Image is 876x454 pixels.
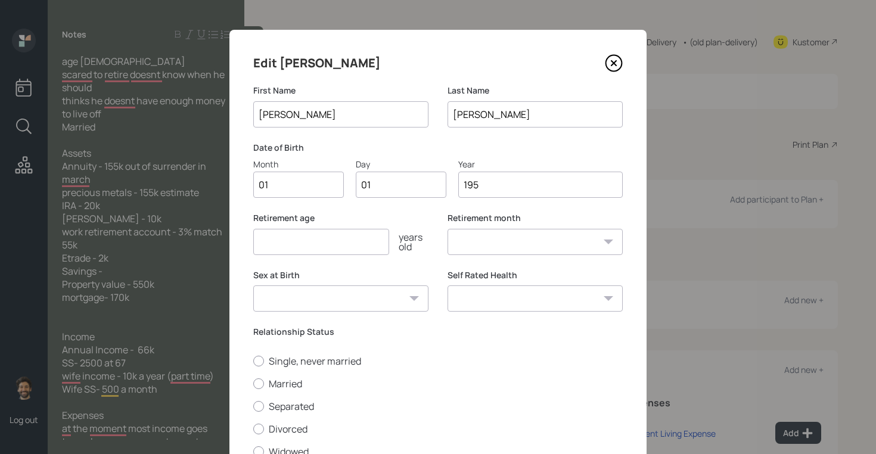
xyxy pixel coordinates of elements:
h4: Edit [PERSON_NAME] [253,54,381,73]
label: Retirement age [253,212,428,224]
label: Married [253,377,623,390]
label: Single, never married [253,355,623,368]
label: Date of Birth [253,142,623,154]
label: Divorced [253,422,623,436]
label: Sex at Birth [253,269,428,281]
input: Year [458,172,623,198]
label: Relationship Status [253,326,623,338]
label: Retirement month [448,212,623,224]
div: years old [389,232,428,251]
div: Day [356,158,446,170]
label: Self Rated Health [448,269,623,281]
label: Separated [253,400,623,413]
label: First Name [253,85,428,97]
input: Day [356,172,446,198]
label: Last Name [448,85,623,97]
input: Month [253,172,344,198]
div: Year [458,158,623,170]
div: Month [253,158,344,170]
